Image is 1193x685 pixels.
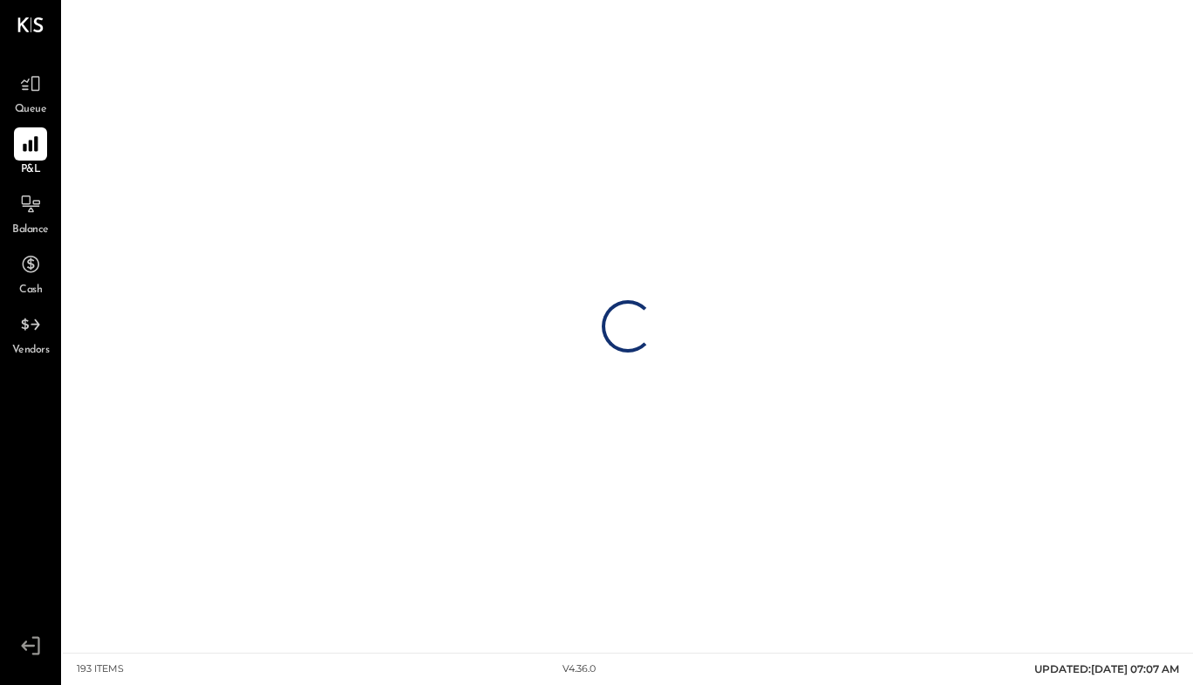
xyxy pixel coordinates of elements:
[1034,662,1179,675] span: UPDATED: [DATE] 07:07 AM
[1,67,60,118] a: Queue
[1,127,60,178] a: P&L
[77,662,124,676] div: 193 items
[1,248,60,298] a: Cash
[1,188,60,238] a: Balance
[1,308,60,359] a: Vendors
[15,102,47,118] span: Queue
[12,223,49,238] span: Balance
[562,662,596,676] div: v 4.36.0
[12,343,50,359] span: Vendors
[21,162,41,178] span: P&L
[19,283,42,298] span: Cash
